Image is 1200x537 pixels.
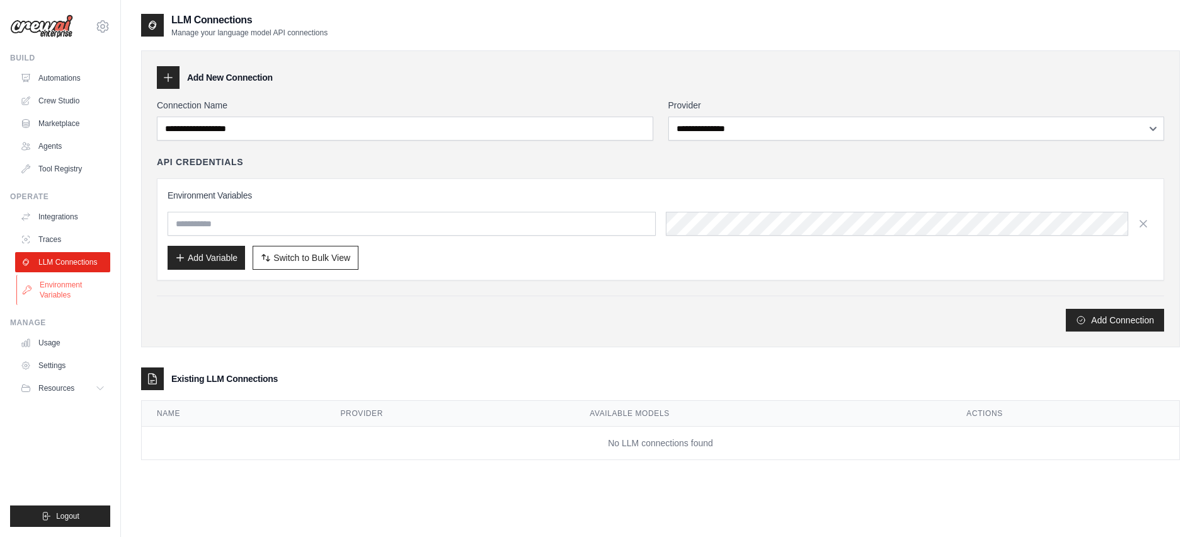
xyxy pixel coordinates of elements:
[168,246,245,270] button: Add Variable
[168,189,1153,202] h3: Environment Variables
[10,53,110,63] div: Build
[15,68,110,88] a: Automations
[38,383,74,393] span: Resources
[574,401,951,427] th: Available Models
[157,156,243,168] h4: API Credentials
[10,192,110,202] div: Operate
[15,252,110,272] a: LLM Connections
[253,246,358,270] button: Switch to Bulk View
[171,372,278,385] h3: Existing LLM Connections
[157,99,653,112] label: Connection Name
[15,91,110,111] a: Crew Studio
[187,71,273,84] h3: Add New Connection
[10,14,73,38] img: Logo
[951,401,1179,427] th: Actions
[1066,309,1164,332] button: Add Connection
[15,159,110,179] a: Tool Registry
[15,333,110,353] a: Usage
[668,99,1165,112] label: Provider
[15,113,110,134] a: Marketplace
[326,401,575,427] th: Provider
[10,505,110,527] button: Logout
[15,355,110,376] a: Settings
[15,136,110,156] a: Agents
[171,13,328,28] h2: LLM Connections
[15,207,110,227] a: Integrations
[15,378,110,398] button: Resources
[16,275,111,305] a: Environment Variables
[142,427,1179,460] td: No LLM connections found
[171,28,328,38] p: Manage your language model API connections
[15,229,110,250] a: Traces
[273,251,350,264] span: Switch to Bulk View
[56,511,79,521] span: Logout
[10,318,110,328] div: Manage
[142,401,326,427] th: Name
